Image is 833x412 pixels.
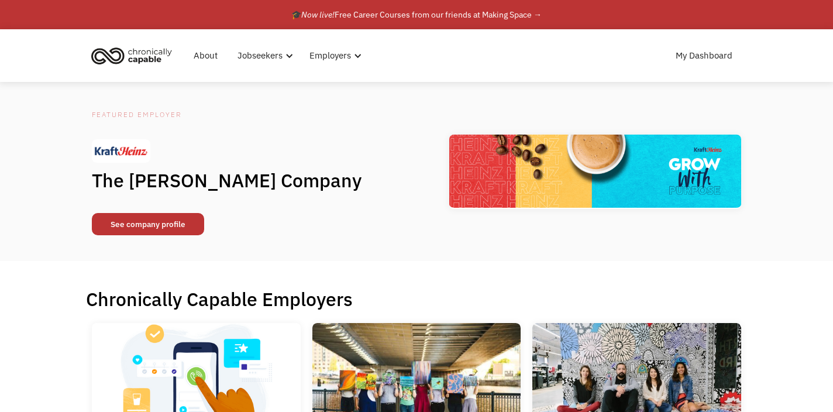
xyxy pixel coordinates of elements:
[301,9,335,20] em: Now live!
[88,43,175,68] img: Chronically Capable logo
[291,8,542,22] div: 🎓 Free Career Courses from our friends at Making Space →
[92,108,384,122] div: Featured Employer
[230,37,297,74] div: Jobseekers
[302,37,365,74] div: Employers
[309,49,351,63] div: Employers
[86,287,747,311] h1: Chronically Capable Employers
[187,37,225,74] a: About
[88,43,181,68] a: home
[237,49,283,63] div: Jobseekers
[92,169,384,192] h1: The [PERSON_NAME] Company
[669,37,739,74] a: My Dashboard
[92,213,204,235] a: See company profile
